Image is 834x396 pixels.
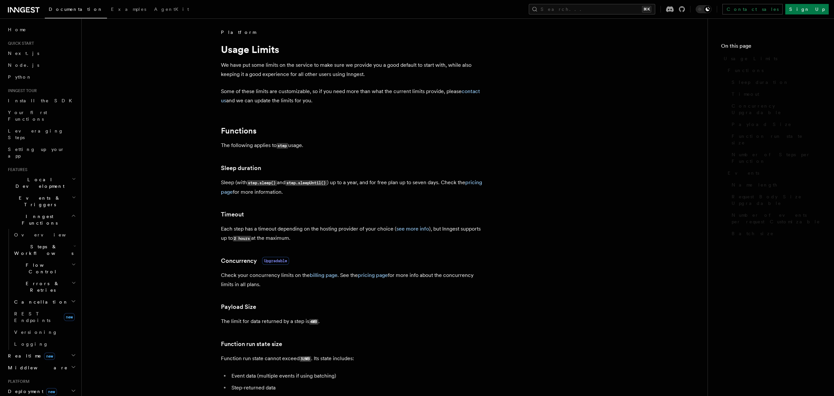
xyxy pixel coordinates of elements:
[221,29,256,36] span: Platform
[247,180,277,186] code: step.sleep()
[221,126,256,136] a: Functions
[729,209,821,228] a: Number of events per request Customizable
[221,271,484,289] p: Check your concurrency limits on the . See the for more info about the concurrency limits in all ...
[729,191,821,209] a: Request Body Size Upgradable
[5,95,77,107] a: Install the SDK
[229,371,484,381] li: Event data (multiple events if using batching)
[8,26,26,33] span: Home
[732,133,821,146] span: Function run state size
[12,280,71,293] span: Errors & Retries
[725,64,821,76] a: Functions
[107,2,150,18] a: Examples
[722,4,783,14] a: Contact sales
[111,7,146,12] span: Examples
[5,59,77,71] a: Node.js
[64,313,75,321] span: new
[12,278,77,296] button: Errors & Retries
[732,212,821,225] span: Number of events per request Customizable
[44,353,55,360] span: new
[221,163,261,173] a: Sleep duration
[12,338,77,350] a: Logging
[729,88,821,100] a: Timeout
[12,262,71,275] span: Flow Control
[5,125,77,143] a: Leveraging Steps
[8,74,32,80] span: Python
[150,2,193,18] a: AgentKit
[8,98,76,103] span: Install the SDK
[12,241,77,259] button: Steps & Workflows
[12,326,77,338] a: Versioning
[12,308,77,326] a: REST Endpointsnew
[14,311,50,323] span: REST Endpoints
[5,41,34,46] span: Quick start
[732,91,759,97] span: Timeout
[5,192,77,210] button: Events & Triggers
[732,230,774,237] span: Batch size
[358,272,388,278] a: pricing page
[12,259,77,278] button: Flow Control
[785,4,829,14] a: Sign Up
[221,354,484,363] p: Function run state cannot exceed . Its state includes:
[5,379,30,384] span: Platform
[5,210,77,229] button: Inngest Functions
[277,143,288,149] code: step
[724,55,777,62] span: Usage Limits
[229,383,484,392] li: Step-returned data
[8,51,39,56] span: Next.js
[732,121,792,128] span: Payload Size
[5,167,27,172] span: Features
[729,149,821,167] a: Number of Steps per Function
[729,76,821,88] a: Sleep duration
[285,180,327,186] code: step.sleepUntil()
[12,243,73,257] span: Steps & Workflows
[8,147,65,159] span: Setting up your app
[5,24,77,36] a: Home
[5,353,55,359] span: Realtime
[5,143,77,162] a: Setting up your app
[721,53,821,64] a: Usage Limits
[221,43,484,55] h1: Usage Limits
[46,388,57,395] span: new
[12,299,68,305] span: Cancellation
[221,224,484,243] p: Each step has a timeout depending on the hosting provider of your choice ( ), but Inngest support...
[310,272,337,278] a: billing page
[221,61,484,79] p: We have put some limits on the service to make sure we provide you a good default to start with, ...
[8,62,39,68] span: Node.js
[728,170,759,176] span: Events
[8,128,64,140] span: Leveraging Steps
[49,7,103,12] span: Documentation
[8,110,47,122] span: Your first Functions
[221,87,484,105] p: Some of these limits are customizable, so if you need more than what the current limits provide, ...
[5,364,68,371] span: Middleware
[732,151,821,164] span: Number of Steps per Function
[45,2,107,18] a: Documentation
[696,5,712,13] button: Toggle dark mode
[233,236,251,241] code: 2 hours
[5,88,37,93] span: Inngest tour
[221,302,256,311] a: Payload Size
[309,319,318,325] code: 4MB
[5,350,77,362] button: Realtimenew
[642,6,651,12] kbd: ⌘K
[732,182,778,188] span: Name length
[5,213,71,226] span: Inngest Functions
[221,339,282,349] a: Function run state size
[721,42,821,53] h4: On this page
[5,174,77,192] button: Local Development
[729,228,821,239] a: Batch size
[5,71,77,83] a: Python
[300,356,311,362] code: 32MB
[396,226,429,232] a: see more info
[14,330,58,335] span: Versioning
[12,229,77,241] a: Overview
[5,362,77,374] button: Middleware
[729,118,821,130] a: Payload Size
[221,317,484,326] p: The limit for data returned by a step is .
[5,176,72,189] span: Local Development
[728,67,764,74] span: Functions
[221,210,244,219] a: Timeout
[729,130,821,149] a: Function run state size
[12,296,77,308] button: Cancellation
[14,341,48,347] span: Logging
[5,195,72,208] span: Events & Triggers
